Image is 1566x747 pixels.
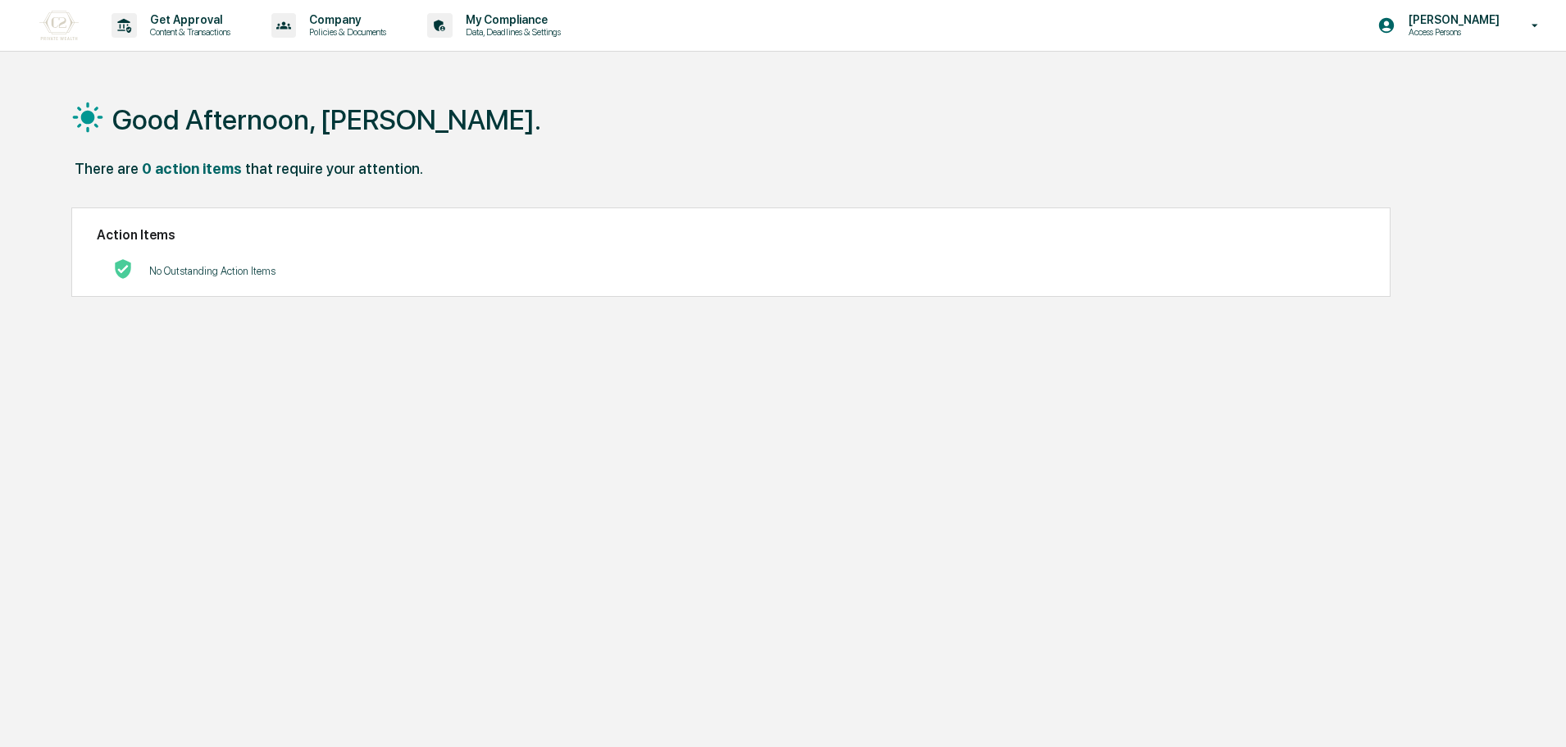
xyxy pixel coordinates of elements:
[75,160,139,177] div: There are
[142,160,242,177] div: 0 action items
[1395,13,1508,26] p: [PERSON_NAME]
[137,13,239,26] p: Get Approval
[453,26,569,38] p: Data, Deadlines & Settings
[97,227,1365,243] h2: Action Items
[296,13,394,26] p: Company
[39,11,79,40] img: logo
[1395,26,1508,38] p: Access Persons
[245,160,423,177] div: that require your attention.
[112,103,541,136] h1: Good Afternoon, [PERSON_NAME].
[113,259,133,279] img: No Actions logo
[453,13,569,26] p: My Compliance
[296,26,394,38] p: Policies & Documents
[137,26,239,38] p: Content & Transactions
[149,265,275,277] p: No Outstanding Action Items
